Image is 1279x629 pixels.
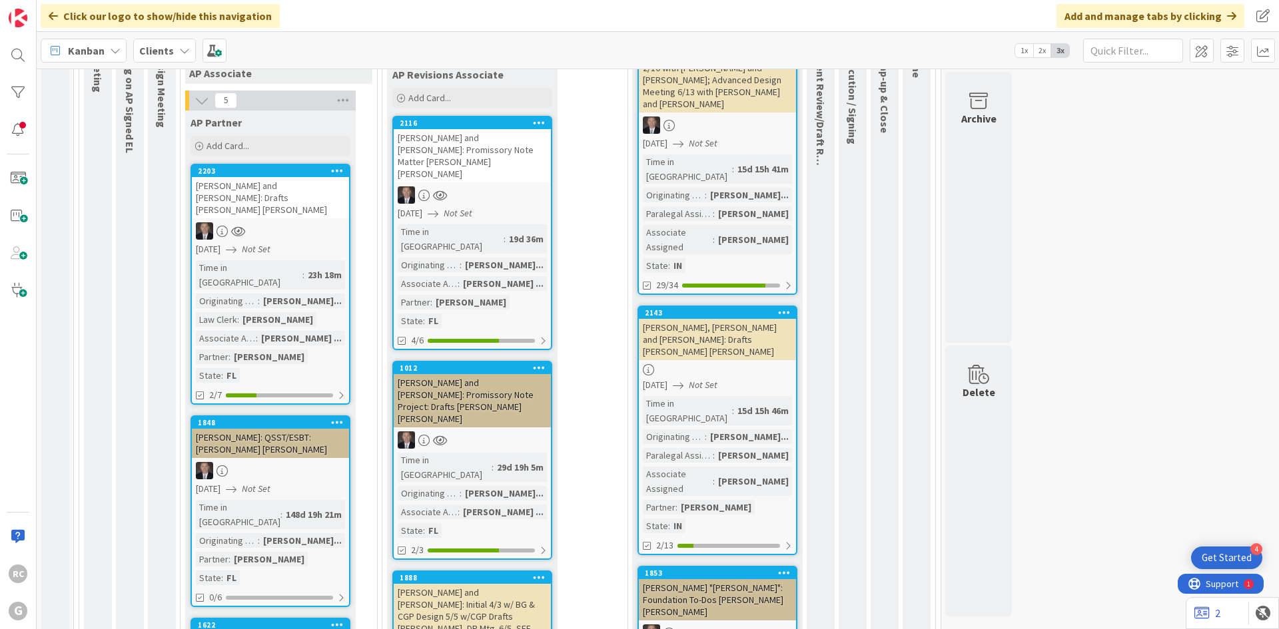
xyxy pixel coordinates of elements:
[423,523,425,538] span: :
[394,431,551,449] div: BG
[878,38,891,133] span: AP Wrap-up & Close
[228,349,230,364] span: :
[398,505,458,519] div: Associate Assigned
[394,362,551,427] div: 1012[PERSON_NAME] and [PERSON_NAME]: Promissory Note Project: Drafts [PERSON_NAME] [PERSON_NAME]
[656,278,678,292] span: 29/34
[9,564,27,583] div: RC
[398,224,504,254] div: Time in [GEOGRAPHIC_DATA]
[689,379,717,391] i: Not Set
[155,38,169,128] span: AP Design Meeting
[639,307,796,319] div: 2143
[643,429,705,444] div: Originating Attorney
[639,307,796,360] div: 2143[PERSON_NAME], [PERSON_NAME] and [PERSON_NAME]: Drafts [PERSON_NAME] [PERSON_NAME]
[196,570,221,585] div: State
[196,260,302,290] div: Time in [GEOGRAPHIC_DATA]
[392,68,504,81] span: AP Revisions Associate
[460,276,547,291] div: [PERSON_NAME] ...
[221,368,223,383] span: :
[707,429,792,444] div: [PERSON_NAME]...
[302,268,304,282] span: :
[1202,551,1252,564] div: Get Started
[458,505,460,519] span: :
[394,186,551,204] div: BG
[398,295,430,310] div: Partner
[430,295,432,310] span: :
[670,519,685,533] div: IN
[9,9,27,27] img: Visit kanbanzone.com
[191,164,350,405] a: 2203[PERSON_NAME] and [PERSON_NAME]: Drafts [PERSON_NAME] [PERSON_NAME]BG[DATE]Not SetTime in [GE...
[734,162,792,176] div: 15d 15h 41m
[1015,44,1033,57] span: 1x
[394,129,551,182] div: [PERSON_NAME] and [PERSON_NAME]: Promissory Note Matter [PERSON_NAME] [PERSON_NAME]
[41,4,280,28] div: Click our logo to show/hide this navigation
[713,206,715,221] span: :
[645,568,796,578] div: 1853
[398,206,422,220] span: [DATE]
[282,507,345,522] div: 148d 19h 21m
[963,384,995,400] div: Delete
[425,314,442,328] div: FL
[492,460,494,475] span: :
[1057,4,1244,28] div: Add and manage tabs by clicking
[192,177,349,218] div: [PERSON_NAME] and [PERSON_NAME]: Drafts [PERSON_NAME] [PERSON_NAME]
[668,519,670,533] span: :
[1191,546,1262,569] div: Open Get Started checklist, remaining modules: 4
[846,38,859,144] span: AP Execution / Signing
[639,567,796,620] div: 1853[PERSON_NAME] "[PERSON_NAME]": Foundation To-Dos [PERSON_NAME] [PERSON_NAME]
[230,349,308,364] div: [PERSON_NAME]
[192,462,349,479] div: BG
[196,349,228,364] div: Partner
[398,486,460,501] div: Originating Attorney
[656,538,673,552] span: 2/13
[1194,605,1220,621] a: 2
[639,35,796,112] div: [PERSON_NAME] and [PERSON_NAME]: Initial Meeting on 2/10 with [PERSON_NAME] and [PERSON_NAME]; Ad...
[9,602,27,620] div: G
[398,314,423,328] div: State
[258,294,260,308] span: :
[398,258,460,272] div: Originating Attorney
[223,368,240,383] div: FL
[230,552,308,566] div: [PERSON_NAME]
[411,543,424,557] span: 2/3
[394,362,551,374] div: 1012
[506,232,547,246] div: 19d 36m
[394,374,551,427] div: [PERSON_NAME] and [PERSON_NAME]: Promissory Note Project: Drafts [PERSON_NAME] [PERSON_NAME]
[398,523,423,538] div: State
[705,429,707,444] span: :
[643,500,675,515] div: Partner
[196,552,228,566] div: Partner
[494,460,547,475] div: 29d 19h 5m
[423,314,425,328] span: :
[258,533,260,548] span: :
[643,188,705,202] div: Originating Attorney
[408,92,451,104] span: Add Card...
[715,448,792,463] div: [PERSON_NAME]
[460,258,462,272] span: :
[1051,44,1069,57] span: 3x
[400,573,551,582] div: 1888
[192,222,349,240] div: BG
[715,474,792,489] div: [PERSON_NAME]
[260,294,345,308] div: [PERSON_NAME]...
[713,448,715,463] span: :
[398,453,492,482] div: Time in [GEOGRAPHIC_DATA]
[237,312,239,327] span: :
[670,258,685,273] div: IN
[69,5,73,16] div: 1
[196,242,220,256] span: [DATE]
[961,110,997,126] div: Archive
[707,188,792,202] div: [PERSON_NAME]...
[209,590,222,604] span: 0/6
[196,462,213,479] img: BG
[460,486,462,501] span: :
[411,333,424,347] span: 4/6
[392,361,552,560] a: 1012[PERSON_NAME] and [PERSON_NAME]: Promissory Note Project: Drafts [PERSON_NAME] [PERSON_NAME]B...
[123,38,137,153] span: Waiting on AP Signed EL
[668,258,670,273] span: :
[191,116,242,129] span: AP Partner
[398,431,415,449] img: BG
[192,165,349,177] div: 2203
[643,396,732,425] div: Time in [GEOGRAPHIC_DATA]
[223,570,240,585] div: FL
[260,533,345,548] div: [PERSON_NAME]...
